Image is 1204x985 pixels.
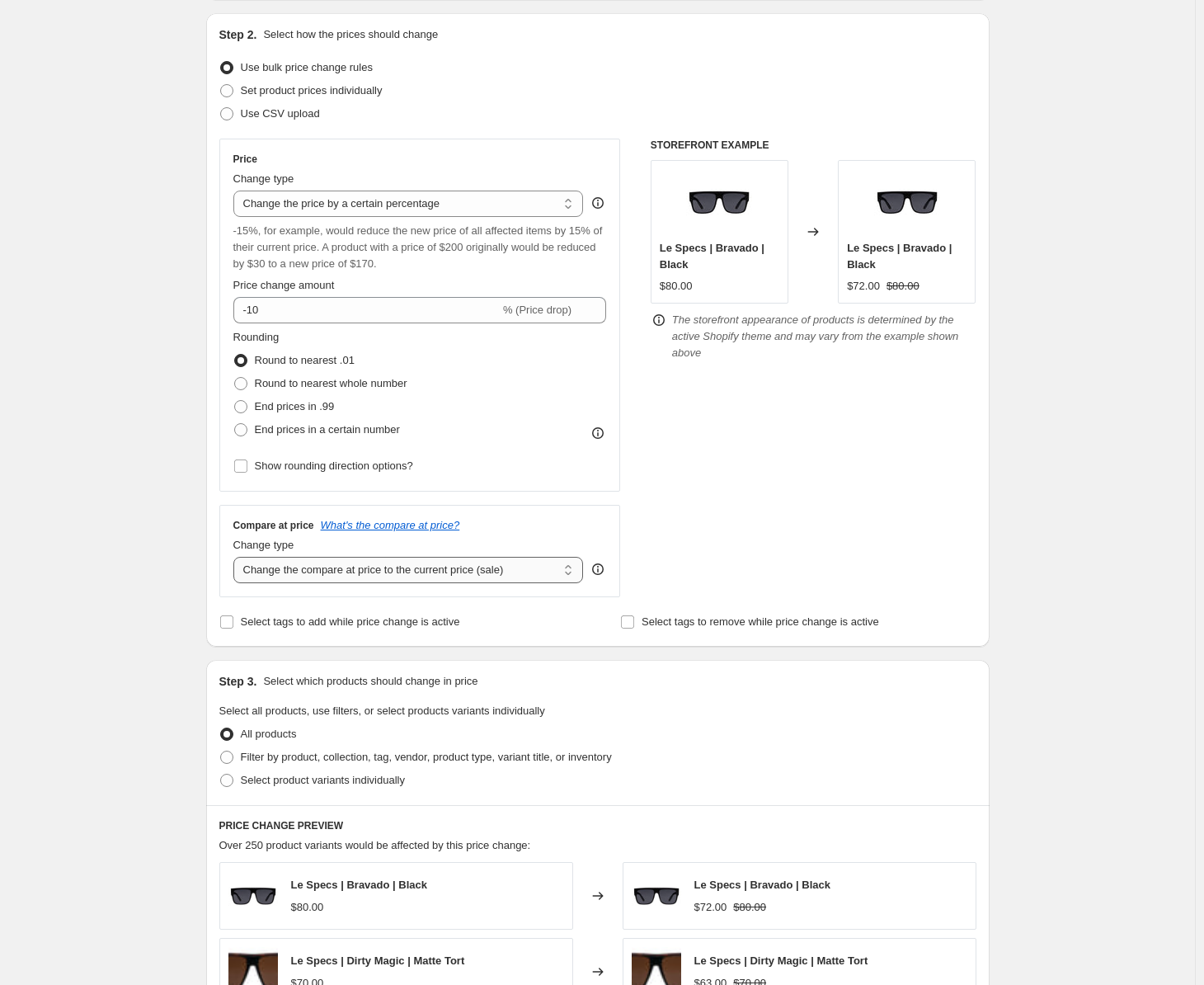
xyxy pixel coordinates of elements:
div: $80.00 [291,899,324,916]
div: help [590,195,606,211]
h6: PRICE CHANGE PREVIEW [219,819,976,832]
span: End prices in a certain number [255,423,400,436]
div: $72.00 [694,899,727,916]
img: LSP1402005_1600x_06feb7e5-6cb2-4056-b55e-0424c63969e0_80x.jpg [686,169,752,235]
span: Select product variants individually [241,774,405,786]
span: All products [241,728,297,740]
span: Select tags to add while price change is active [241,615,460,628]
span: Le Specs | Dirty Magic | Matte Tort [694,954,868,967]
h3: Price [233,153,257,166]
strike: $80.00 [733,899,766,916]
span: Show rounding direction options? [255,460,413,472]
span: Change type [233,172,294,185]
span: Use bulk price change rules [241,61,373,73]
span: Round to nearest .01 [255,354,355,366]
span: Le Specs | Bravado | Black [291,879,428,891]
button: What's the compare at price? [321,519,460,531]
h2: Step 2. [219,26,257,43]
span: Round to nearest whole number [255,377,407,389]
span: % (Price drop) [503,304,571,316]
i: The storefront appearance of products is determined by the active Shopify theme and may vary from... [672,313,959,359]
input: -15 [233,297,500,323]
p: Select which products should change in price [263,673,477,690]
span: -15%, for example, would reduce the new price of all affected items by 15% of their current price... [233,224,603,270]
img: LSP1402005_1600x_06feb7e5-6cb2-4056-b55e-0424c63969e0_80x.jpg [632,871,681,921]
div: $72.00 [847,278,880,295]
h6: STOREFRONT EXAMPLE [651,139,976,152]
span: Filter by product, collection, tag, vendor, product type, variant title, or inventory [241,751,612,763]
span: Use CSV upload [241,107,320,120]
div: help [590,561,606,577]
span: Le Specs | Bravado | Black [847,242,952,271]
h2: Step 3. [219,673,257,690]
span: End prices in .99 [255,400,335,412]
span: Change type [233,539,294,551]
span: Select tags to remove while price change is active [642,615,879,628]
h3: Compare at price [233,519,314,532]
span: Le Specs | Dirty Magic | Matte Tort [291,954,465,967]
span: Rounding [233,331,280,343]
span: Select all products, use filters, or select products variants individually [219,705,545,717]
p: Select how the prices should change [263,26,438,43]
img: LSP1402005_1600x_06feb7e5-6cb2-4056-b55e-0424c63969e0_80x.jpg [874,169,940,235]
span: Over 250 product variants would be affected by this price change: [219,839,531,851]
span: Le Specs | Bravado | Black [694,879,831,891]
span: Price change amount [233,279,335,291]
div: $80.00 [660,278,693,295]
span: Le Specs | Bravado | Black [660,242,764,271]
span: Set product prices individually [241,84,383,97]
img: LSP1402005_1600x_06feb7e5-6cb2-4056-b55e-0424c63969e0_80x.jpg [228,871,278,921]
strike: $80.00 [887,278,919,295]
